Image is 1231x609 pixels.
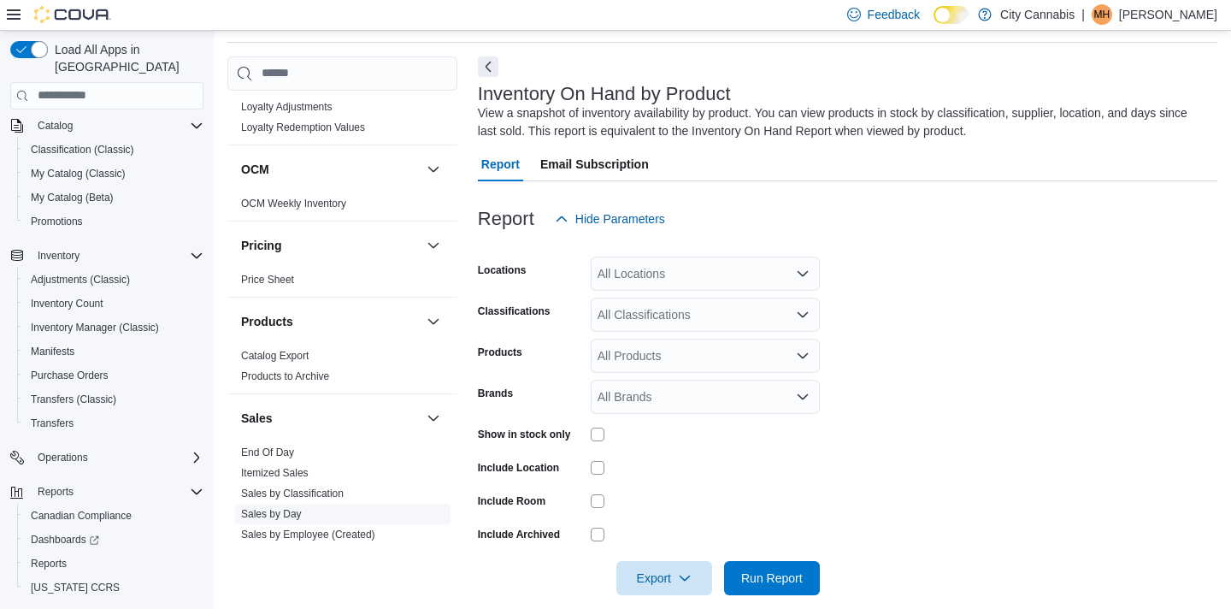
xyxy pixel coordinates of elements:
button: Open list of options [796,390,810,404]
button: Adjustments (Classic) [17,268,210,292]
span: Catalog Export [241,349,309,363]
div: Michael Holmstrom [1092,4,1112,25]
label: Include Archived [478,528,560,541]
p: City Cannabis [1000,4,1075,25]
div: Loyalty [227,97,457,145]
div: View a snapshot of inventory availability by product. You can view products in stock by classific... [478,104,1209,140]
span: Loyalty Adjustments [241,100,333,114]
a: Products to Archive [241,370,329,382]
button: Open list of options [796,308,810,322]
label: Show in stock only [478,428,571,441]
a: Loyalty Adjustments [241,101,333,113]
button: Canadian Compliance [17,504,210,528]
a: Loyalty Redemption Values [241,121,365,133]
span: Inventory [31,245,203,266]
button: Products [241,313,420,330]
span: Inventory Manager (Classic) [31,321,159,334]
span: Products to Archive [241,370,329,383]
a: Catalog Export [241,350,309,362]
span: Purchase Orders [24,365,203,386]
img: Cova [34,6,111,23]
span: Hide Parameters [575,210,665,228]
span: Inventory Count [24,293,203,314]
span: Price Sheet [241,273,294,287]
button: Operations [31,447,95,468]
span: Canadian Compliance [24,506,203,526]
button: Transfers (Classic) [17,387,210,411]
button: Open list of options [796,267,810,281]
button: Pricing [423,235,444,256]
span: MH [1094,4,1110,25]
button: Sales [423,408,444,429]
p: [PERSON_NAME] [1119,4,1217,25]
a: Dashboards [17,528,210,552]
label: Classifications [478,304,551,318]
button: Reports [31,482,80,502]
span: Reports [24,553,203,574]
a: My Catalog (Classic) [24,163,133,184]
span: Reports [31,482,203,502]
button: Pricing [241,237,420,254]
span: Dashboards [31,533,99,547]
h3: Sales [241,410,273,427]
a: Itemized Sales [241,467,309,479]
span: Inventory [38,249,80,263]
label: Products [478,346,522,359]
button: Run Report [724,561,820,595]
h3: Pricing [241,237,281,254]
span: Feedback [868,6,920,23]
span: My Catalog (Classic) [31,167,126,180]
a: Dashboards [24,529,106,550]
span: Adjustments (Classic) [31,273,130,287]
span: Sales by Day [241,507,302,521]
span: Adjustments (Classic) [24,269,203,290]
button: Catalog [3,114,210,138]
span: Transfers [24,413,203,434]
span: Report [481,147,520,181]
span: Manifests [24,341,203,362]
span: Manifests [31,345,74,358]
span: Operations [31,447,203,468]
div: Products [227,346,457,393]
button: Inventory Count [17,292,210,316]
div: OCM [227,193,457,221]
button: Export [616,561,712,595]
span: Catalog [31,115,203,136]
a: Sales by Classification [241,488,344,500]
span: Dark Mode [934,24,934,25]
span: Promotions [24,211,203,232]
a: Purchase Orders [24,365,115,386]
button: Sales [241,410,420,427]
span: Promotions [31,215,83,228]
a: Sales by Day [241,508,302,520]
a: My Catalog (Beta) [24,187,121,208]
button: Inventory [31,245,86,266]
div: Pricing [227,269,457,297]
span: Load All Apps in [GEOGRAPHIC_DATA] [48,41,203,75]
span: My Catalog (Beta) [24,187,203,208]
a: Sales by Employee (Created) [241,529,375,541]
span: Email Subscription [540,147,649,181]
span: Classification (Classic) [31,143,134,157]
a: [US_STATE] CCRS [24,577,127,598]
span: My Catalog (Beta) [31,191,114,204]
button: OCM [241,161,420,178]
label: Include Room [478,494,545,508]
button: Transfers [17,411,210,435]
span: Transfers [31,417,74,430]
button: Open list of options [796,349,810,363]
span: End Of Day [241,446,294,459]
button: Catalog [31,115,80,136]
span: Canadian Compliance [31,509,132,523]
a: Inventory Count [24,293,110,314]
span: OCM Weekly Inventory [241,197,346,210]
a: End Of Day [241,446,294,458]
button: Operations [3,446,210,470]
span: Transfers (Classic) [31,393,116,406]
a: Manifests [24,341,81,362]
span: Inventory Manager (Classic) [24,317,203,338]
span: Sales by Classification [241,487,344,500]
span: Export [627,561,702,595]
a: Transfers [24,413,80,434]
a: Transfers (Classic) [24,389,123,410]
